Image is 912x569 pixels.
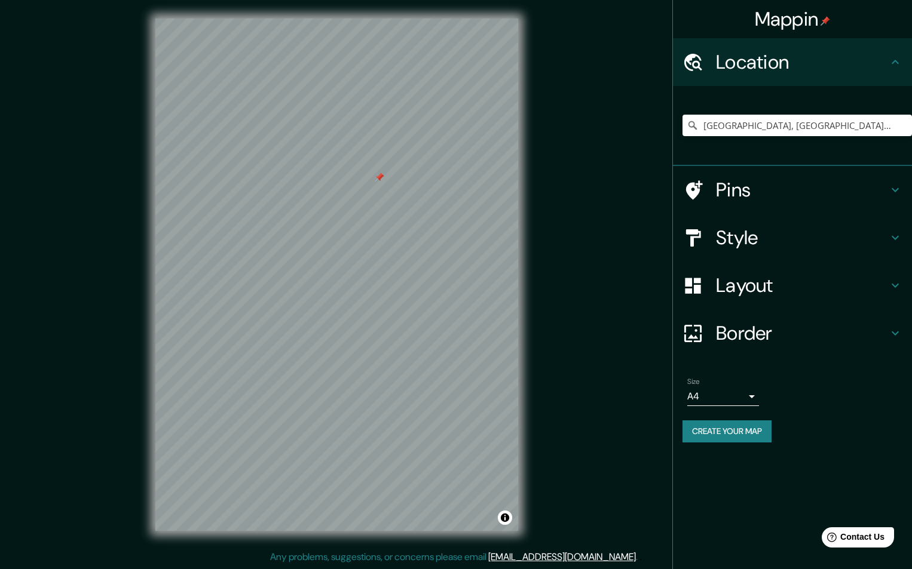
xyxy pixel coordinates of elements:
[673,166,912,214] div: Pins
[498,510,512,525] button: Toggle attribution
[673,262,912,309] div: Layout
[687,387,759,406] div: A4
[716,226,888,250] h4: Style
[755,7,831,31] h4: Mappin
[673,38,912,86] div: Location
[716,50,888,74] h4: Location
[155,19,518,531] canvas: Map
[716,273,888,297] h4: Layout
[716,178,888,202] h4: Pins
[638,550,639,564] div: .
[270,550,638,564] p: Any problems, suggestions, or concerns please email .
[488,550,636,563] a: [EMAIL_ADDRESS][DOMAIN_NAME]
[673,309,912,357] div: Border
[821,16,830,26] img: pin-icon.png
[687,377,700,387] label: Size
[683,420,772,442] button: Create your map
[639,550,642,564] div: .
[806,522,899,556] iframe: Help widget launcher
[683,115,912,136] input: Pick your city or area
[716,321,888,345] h4: Border
[673,214,912,262] div: Style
